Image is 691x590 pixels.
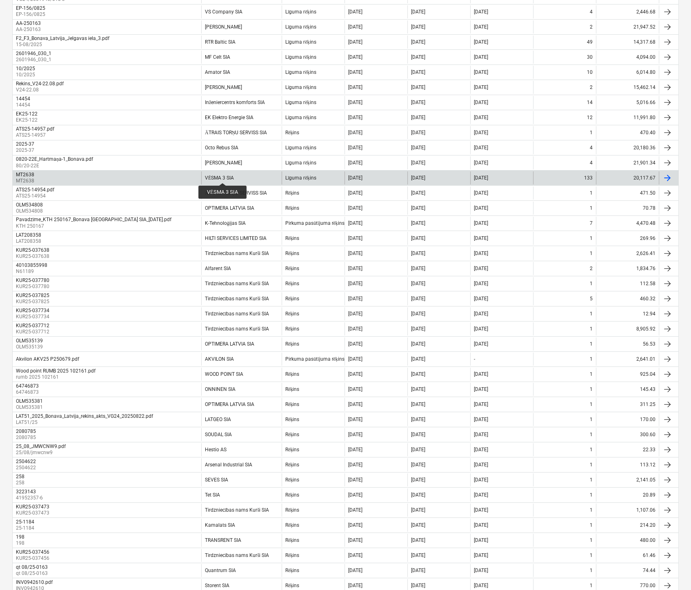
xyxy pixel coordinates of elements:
div: OLM535139 [16,338,43,344]
div: VS Company SIA [205,9,242,15]
div: 300.60 [596,428,659,441]
div: [DATE] [411,54,425,60]
div: 1 [590,341,593,347]
div: [DATE] [411,281,425,286]
div: Rēķins [285,251,299,257]
div: Rēķins [285,341,299,347]
div: 1 [590,326,593,332]
div: Līguma rēķins [285,39,316,45]
div: [DATE] [348,54,362,60]
div: Pavadzīme_KTH 250167_Bonava [GEOGRAPHIC_DATA] SIA_[DATE].pdf [16,217,171,223]
div: [DATE] [411,24,425,30]
div: 2 [590,24,593,30]
div: 470.40 [596,126,659,139]
div: 471.50 [596,186,659,200]
div: [DATE] [474,84,488,90]
div: [DATE] [348,160,362,166]
div: [DATE] [474,447,488,452]
div: [DATE] [411,190,425,196]
div: 64746873 [16,383,39,389]
div: [DATE] [348,281,362,286]
div: OPTIMERA LATVIA SIA [205,401,254,407]
div: 480.00 [596,534,659,547]
div: OPTIMERA LATVIA SIA [205,205,254,211]
div: KUR25-037825 [16,293,49,298]
div: Pirkuma pasūtījuma rēķins [285,220,344,226]
p: 10/2025 [16,71,37,78]
div: Līguma rēķins [285,24,316,30]
div: [DATE] [411,477,425,483]
div: [DATE] [474,9,488,15]
div: Līguma rēķins [285,84,316,91]
div: [DATE] [348,492,362,498]
div: [DATE] [474,326,488,332]
div: [DATE] [474,69,488,75]
div: VĒSMA 3 SIA [205,175,234,181]
div: Rēķins [285,432,299,438]
div: 25_08_JMWCNW9.pdf [16,444,66,449]
p: LAT208358 [16,238,43,245]
p: LAT51/25 [16,419,155,426]
div: [DATE] [474,130,488,135]
div: WOOD POINT SIA [205,371,243,377]
p: ATS25-14954 [16,193,56,200]
div: Līguma rēķins [285,160,316,166]
div: 4,094.00 [596,51,659,64]
div: SEVES SIA [205,477,228,483]
div: [DATE] [348,220,362,226]
div: [DATE] [474,24,488,30]
p: 2080785 [16,434,38,441]
div: Tirdzniecības nams Kurši SIA [205,281,269,287]
div: 1 [590,386,593,392]
div: 1 [590,462,593,468]
div: 1 [590,356,593,362]
div: 22.33 [596,443,659,456]
div: AKVILON SIA [205,356,234,362]
div: 21,947.52 [596,20,659,33]
div: 170.00 [596,413,659,426]
div: [DATE] [348,9,362,15]
div: Tirdzniecības nams Kurši SIA [205,311,269,317]
div: Tet SIA [205,492,220,498]
div: F2_F3_Bonava_Latvija_Jelgavas iela_3.pdf [16,35,109,41]
div: [DATE] [348,235,362,241]
div: 8,905.92 [596,322,659,335]
div: [DATE] [411,341,425,347]
div: 112.58 [596,277,659,290]
div: [DATE] [474,100,488,105]
div: SOUDAL SIA [205,432,232,437]
div: Pirkuma pasūtījuma rēķins [285,356,344,362]
div: 214.20 [596,519,659,532]
div: Rēķins [285,401,299,408]
div: [DATE] [474,296,488,302]
div: [DATE] [348,100,362,105]
div: MF Celt SIA [205,54,230,60]
div: 1 [590,130,593,135]
div: 5,016.66 [596,96,659,109]
div: RTR Baltic SIA [205,39,236,45]
div: 1 [590,281,593,286]
div: MT2638 [16,172,34,177]
div: 20,180.36 [596,141,659,154]
p: 14454 [16,102,32,109]
p: 2601946_030_1 [16,56,53,63]
div: [DATE] [474,54,488,60]
div: [DATE] [348,266,362,271]
div: 11,991.80 [596,111,659,124]
p: OLM535381 [16,404,44,411]
div: 2,641.01 [596,353,659,366]
div: ATS25-14954.pdf [16,187,54,193]
div: EK25-122 [16,111,38,117]
div: [DATE] [348,401,362,407]
div: Rēķins [285,130,299,136]
div: 269.96 [596,232,659,245]
div: Rēķins [285,417,299,423]
div: Rēķins [285,266,299,272]
div: 5 [590,296,593,302]
div: [DATE] [348,326,362,332]
div: 10/2025 [16,66,35,71]
div: [DATE] [348,432,362,437]
div: [DATE] [348,356,362,362]
div: [DATE] [348,175,362,181]
div: [DATE] [348,39,362,45]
